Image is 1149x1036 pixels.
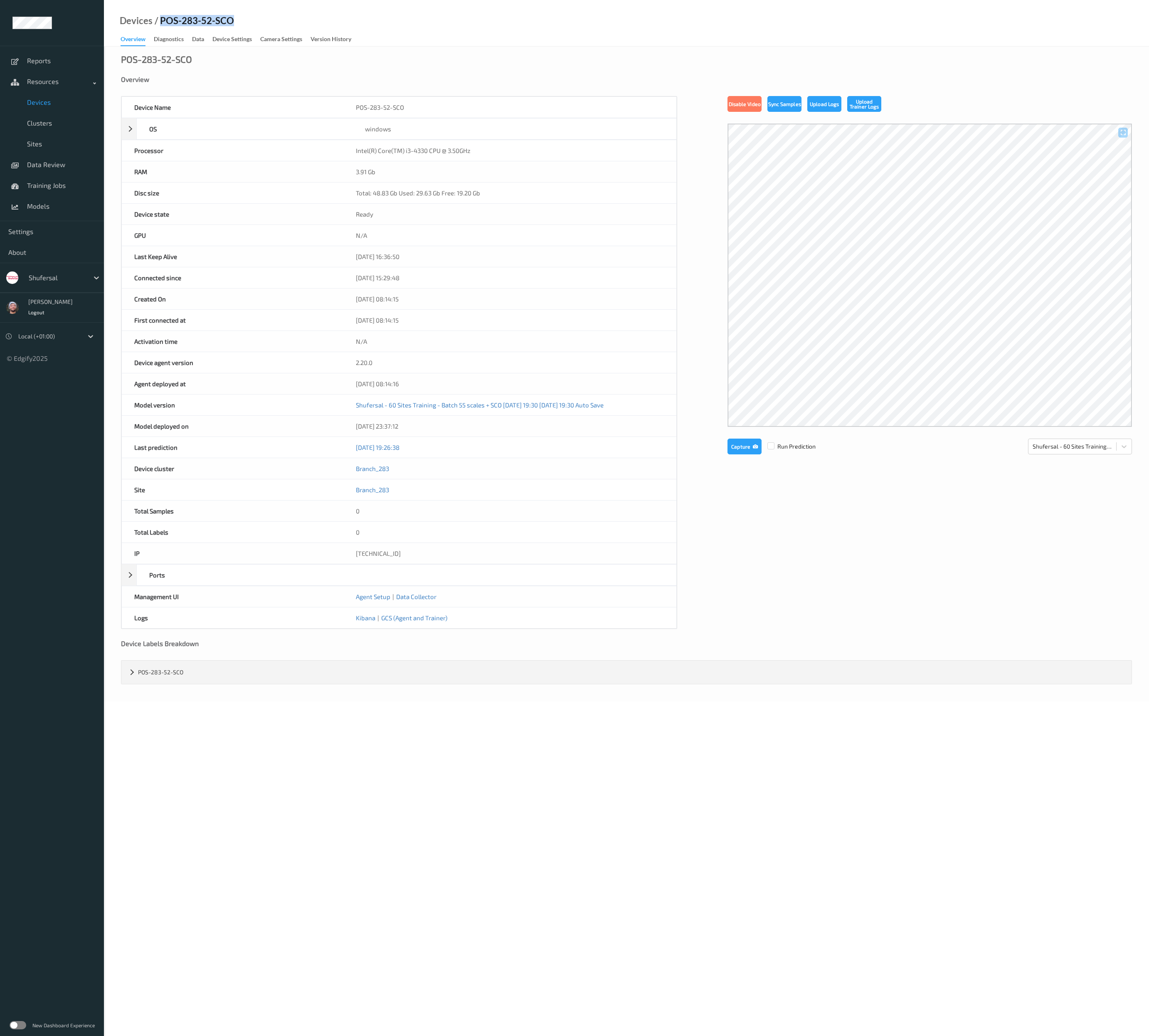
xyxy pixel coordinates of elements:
button: Upload Logs [807,96,841,112]
div: Last prediction [122,437,343,458]
a: Branch_283 [356,465,389,472]
div: windows [353,118,676,139]
div: OS [137,118,353,139]
button: Capture [727,439,762,454]
div: Total Samples [122,501,343,521]
div: Total: 48.83 Gb Used: 29.63 Gb Free: 19.20 Gb [343,183,676,203]
span: | [375,614,381,622]
a: Devices [120,17,153,25]
div: POS-283-52-SCO [343,97,676,118]
a: Branch_283 [356,486,389,493]
div: 3.91 Gb [343,161,676,182]
a: Diagnostics [154,34,192,45]
div: Device Name [122,97,343,118]
div: Ready [343,204,676,224]
div: Processor [122,140,343,161]
div: Device Settings [212,35,252,45]
div: Last Keep Alive [122,246,343,267]
a: Camera Settings [260,34,311,45]
div: Device cluster [122,458,343,479]
div: Ports [121,564,677,586]
div: / POS-283-52-SCO [153,17,234,25]
div: N/A [343,331,676,352]
div: Device Labels Breakdown [121,639,1132,648]
a: Data Collector [396,593,436,600]
a: Agent Setup [356,593,390,600]
div: Ports [137,565,353,585]
div: [DATE] 23:37:12 [343,416,676,437]
a: [DATE] 19:26:38 [356,444,399,451]
div: Device state [122,204,343,224]
button: Upload Trainer Logs [847,96,881,112]
div: RAM [122,161,343,182]
a: Overview [121,34,154,46]
div: Site [122,479,343,500]
a: Kibana [356,614,375,622]
div: N/A [343,225,676,246]
div: OSwindows [121,118,677,140]
div: Management UI [122,586,343,607]
span: Run Prediction [762,442,816,451]
div: Diagnostics [154,35,184,45]
div: [DATE] 16:36:50 [343,246,676,267]
div: [DATE] 08:14:15 [343,310,676,331]
a: Data [192,34,212,45]
div: Disc size [122,183,343,203]
div: POS-283-52-SCO [121,55,192,63]
span: | [390,593,396,600]
div: Agent deployed at [122,373,343,394]
div: Overview [121,35,145,46]
button: Sync Samples [767,96,801,112]
div: Logs [122,607,343,628]
a: Shufersal - 60 Sites Training - Batch 55 scales + SCO [DATE] 19:30 [DATE] 19:30 Auto Save [356,401,604,409]
div: Intel(R) Core(TM) i3-4330 CPU @ 3.50GHz [343,140,676,161]
div: POS-283-52-SCO [121,661,1132,684]
div: [DATE] 08:14:16 [343,373,676,394]
div: [TECHNICAL_ID] [343,543,676,564]
div: Data [192,35,204,45]
button: Disable Video [727,96,762,112]
div: Device agent version [122,352,343,373]
div: Overview [121,75,1132,84]
a: Version History [311,34,360,45]
div: [DATE] 08:14:15 [343,289,676,309]
a: GCS (Agent and Trainer) [381,614,447,622]
a: Device Settings [212,34,260,45]
div: GPU [122,225,343,246]
div: Total Labels [122,522,343,543]
div: Created On [122,289,343,309]
div: Camera Settings [260,35,302,45]
div: 2.20.0 [343,352,676,373]
div: 0 [343,501,676,521]
div: First connected at [122,310,343,331]
div: Activation time [122,331,343,352]
div: [DATE] 15:29:48 [343,267,676,288]
div: 0 [343,522,676,543]
div: Version History [311,35,351,45]
div: Model version [122,395,343,415]
div: Model deployed on [122,416,343,437]
div: IP [122,543,343,564]
div: Connected since [122,267,343,288]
